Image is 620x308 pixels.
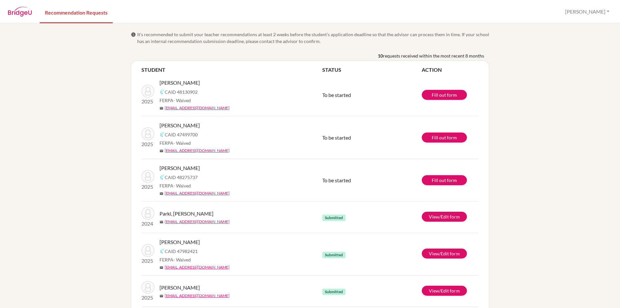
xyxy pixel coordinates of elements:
span: FERPA [160,256,191,263]
img: Bhandari, Pratik [141,170,154,183]
img: BridgeU logo [8,7,32,16]
img: Raut, Teju [141,244,154,257]
a: [EMAIL_ADDRESS][DOMAIN_NAME] [165,190,230,196]
span: Parki, [PERSON_NAME] [160,210,213,218]
span: CAID 48130902 [165,89,198,95]
p: 2025 [141,140,154,148]
span: info [131,32,136,37]
span: mail [160,192,163,196]
span: requests received within the most recent 8 months [383,52,484,59]
span: mail [160,106,163,110]
span: FERPA [160,140,191,146]
span: mail [160,294,163,298]
span: To be started [322,177,351,183]
span: [PERSON_NAME] [160,238,200,246]
img: Common App logo [160,132,165,137]
span: CAID 47499700 [165,131,198,138]
img: Common App logo [160,89,165,94]
a: [EMAIL_ADDRESS][DOMAIN_NAME] [165,105,230,111]
a: Fill out form [422,175,467,185]
span: Submitted [322,215,346,221]
span: Submitted [322,252,346,258]
span: [PERSON_NAME] [160,79,200,87]
a: [EMAIL_ADDRESS][DOMAIN_NAME] [165,293,230,299]
span: - Waived [173,183,191,188]
span: FERPA [160,182,191,189]
p: 2025 [141,294,154,302]
span: Submitted [322,289,346,295]
span: mail [160,220,163,224]
img: Thakur, Suman [141,127,154,140]
span: [PERSON_NAME] [160,164,200,172]
span: To be started [322,134,351,141]
a: Recommendation Requests [40,1,113,23]
span: To be started [322,92,351,98]
p: 2025 [141,98,154,105]
a: [EMAIL_ADDRESS][DOMAIN_NAME] [165,219,230,225]
a: [EMAIL_ADDRESS][DOMAIN_NAME] [165,264,230,270]
span: - Waived [173,257,191,262]
a: [EMAIL_ADDRESS][DOMAIN_NAME] [165,148,230,154]
a: Fill out form [422,133,467,143]
img: Common App logo [160,249,165,254]
span: [PERSON_NAME] [160,122,200,129]
button: [PERSON_NAME] [562,5,612,18]
span: - Waived [173,140,191,146]
img: Batas, Hardik [141,85,154,98]
img: Parki, Sangita [141,207,154,220]
a: Fill out form [422,90,467,100]
span: mail [160,149,163,153]
img: Common App logo [160,175,165,180]
p: 2025 [141,183,154,191]
p: 2024 [141,220,154,228]
span: It’s recommended to submit your teacher recommendations at least 2 weeks before the student’s app... [137,31,489,45]
b: 10 [378,52,383,59]
span: [PERSON_NAME] [160,284,200,292]
a: View/Edit form [422,249,467,259]
img: Bhusal, Swastik [141,281,154,294]
th: STATUS [322,66,422,74]
a: View/Edit form [422,212,467,222]
span: FERPA [160,97,191,104]
th: STUDENT [141,66,322,74]
th: ACTION [422,66,479,74]
span: CAID 47982421 [165,248,198,255]
a: View/Edit form [422,286,467,296]
span: mail [160,266,163,270]
span: CAID 48275737 [165,174,198,181]
span: - Waived [173,98,191,103]
p: 2025 [141,257,154,265]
